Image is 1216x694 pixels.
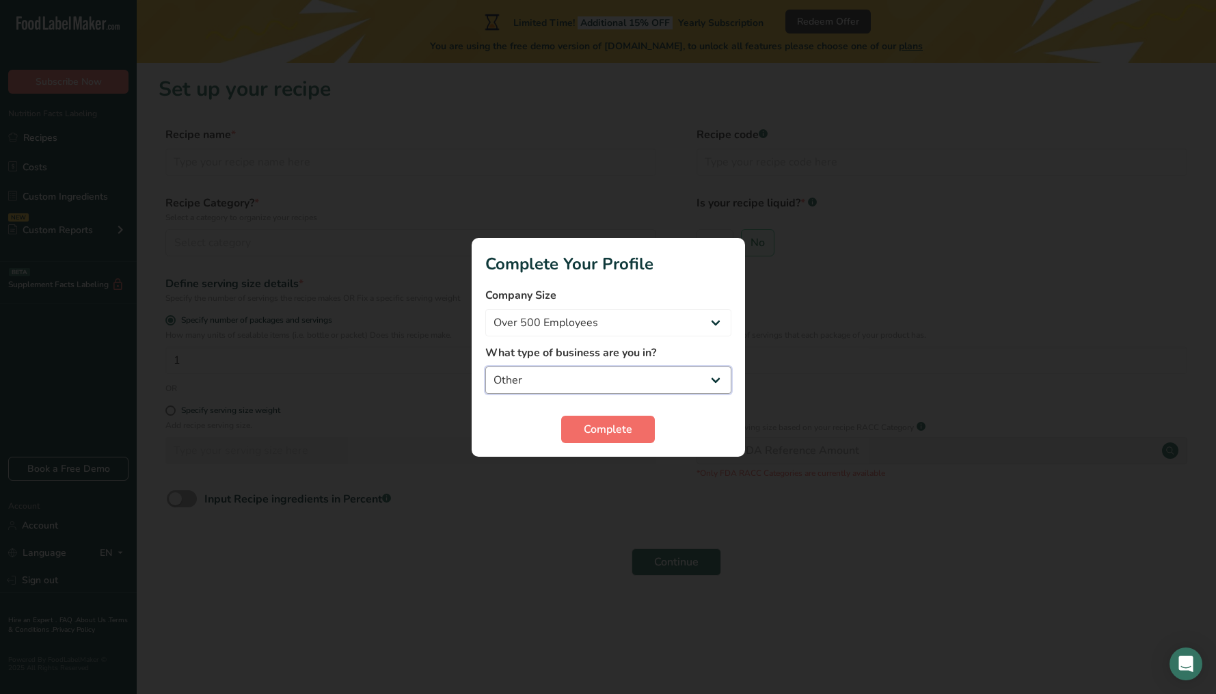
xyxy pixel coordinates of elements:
button: Complete [561,416,655,443]
span: Complete [584,421,632,438]
h1: Complete Your Profile [485,252,731,276]
label: What type of business are you in? [485,345,731,361]
label: Company Size [485,287,731,304]
div: Open Intercom Messenger [1170,648,1202,680]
